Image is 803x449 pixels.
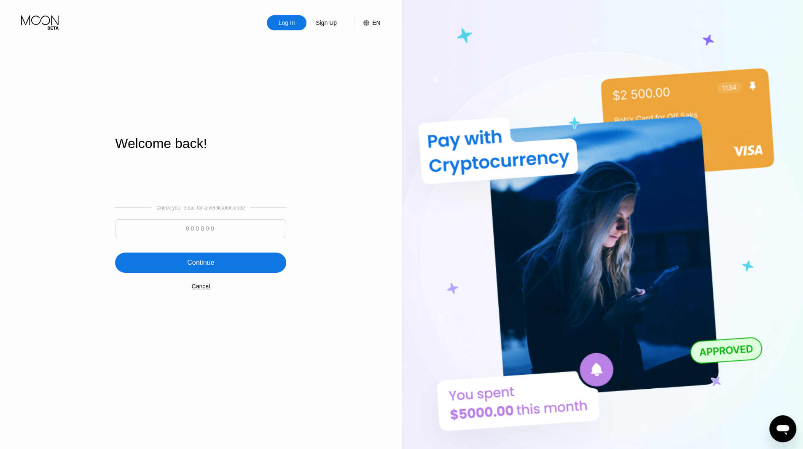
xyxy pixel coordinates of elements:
div: Log In [267,15,306,30]
div: Cancel [191,283,210,290]
div: EN [372,19,380,26]
div: Sign Up [315,19,338,27]
input: 000000 [115,219,286,238]
div: EN [355,15,380,30]
div: Continue [187,258,214,267]
iframe: Button to launch messaging window [769,415,796,442]
div: Log In [278,19,296,27]
div: Continue [115,253,286,273]
div: Check your email for a verification code [156,205,245,211]
div: Sign Up [306,15,346,30]
div: Welcome back! [115,136,286,151]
